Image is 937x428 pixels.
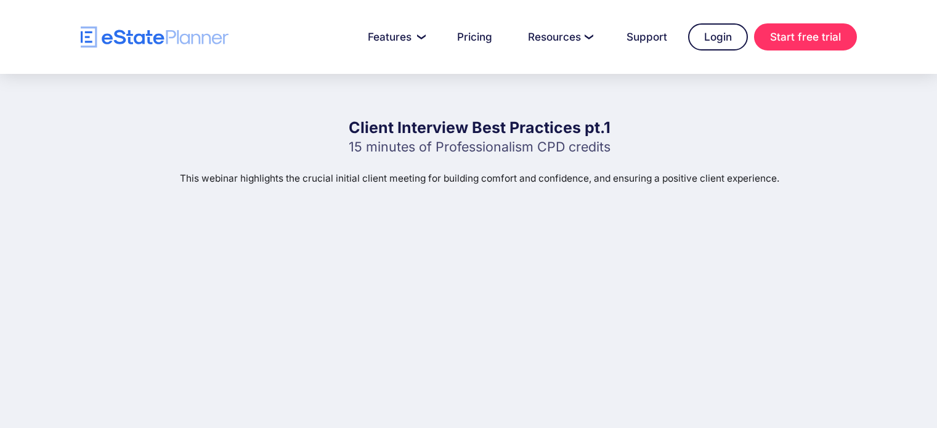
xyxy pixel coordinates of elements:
[81,26,229,48] a: home
[513,25,606,49] a: Resources
[349,139,610,155] p: 15 minutes of Professionalism CPD credits
[688,23,748,50] a: Login
[754,23,857,50] a: Start free trial
[612,25,682,49] a: Support
[353,25,436,49] a: Features
[349,117,610,139] h1: Client Interview Best Practices pt.1
[442,25,507,49] a: Pricing
[180,171,779,185] p: This webinar highlights the crucial initial client meeting for building comfort and confidence, a...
